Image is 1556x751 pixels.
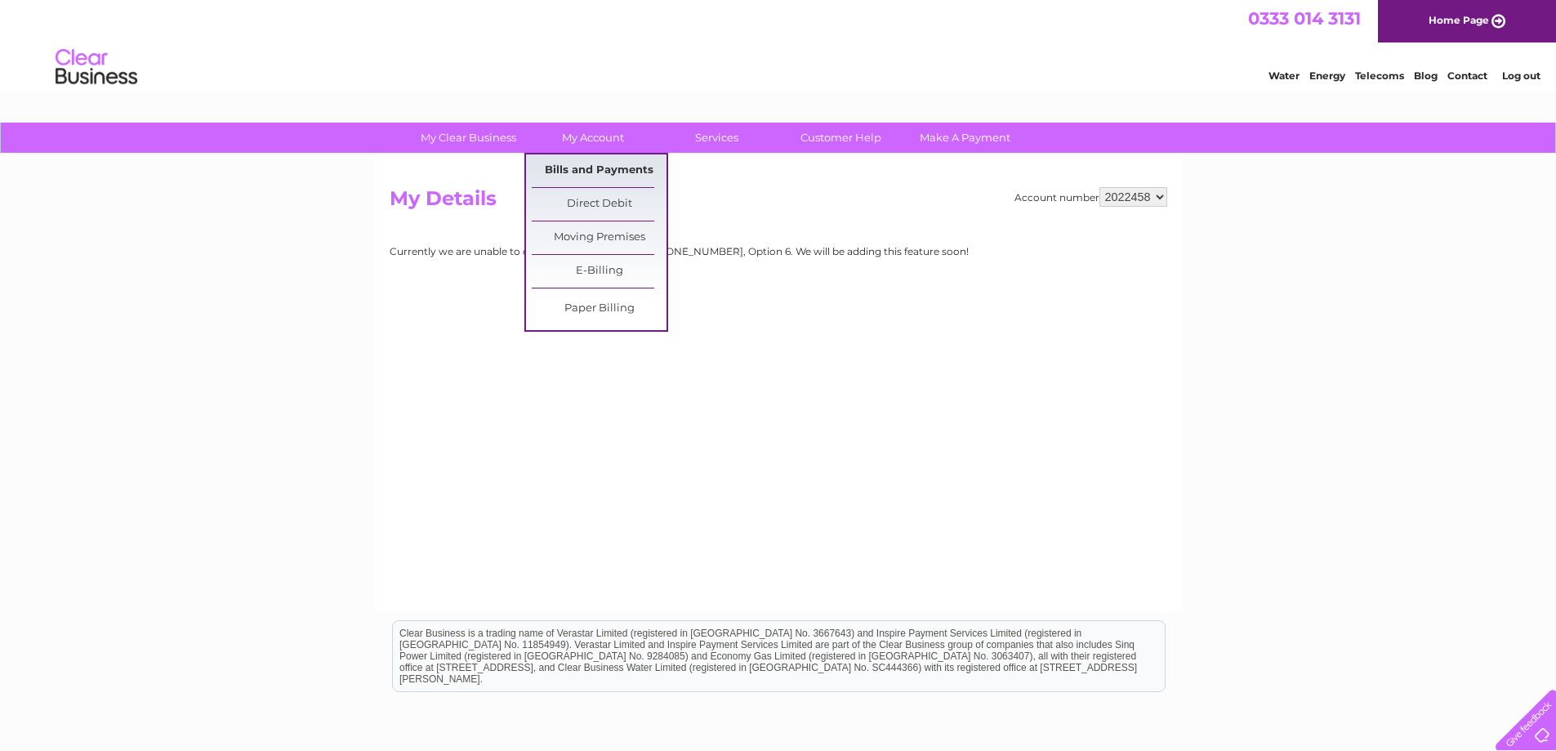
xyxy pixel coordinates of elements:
[1447,69,1487,82] a: Contact
[532,154,667,187] a: Bills and Payments
[1502,69,1540,82] a: Log out
[1248,8,1361,29] a: 0333 014 3131
[390,244,969,259] p: Currently we are unable to do this online. Please call [PHONE_NUMBER], Option 6. We will be addin...
[525,123,660,153] a: My Account
[1309,69,1345,82] a: Energy
[1414,69,1438,82] a: Blog
[532,255,667,288] a: E-Billing
[1014,187,1167,207] div: Account number
[401,123,536,153] a: My Clear Business
[532,221,667,254] a: Moving Premises
[898,123,1032,153] a: Make A Payment
[55,42,138,92] img: logo.png
[532,188,667,221] a: Direct Debit
[774,123,908,153] a: Customer Help
[393,9,1165,79] div: Clear Business is a trading name of Verastar Limited (registered in [GEOGRAPHIC_DATA] No. 3667643...
[390,187,1167,218] h2: My Details
[1355,69,1404,82] a: Telecoms
[649,123,784,153] a: Services
[1268,69,1300,82] a: Water
[532,293,667,325] a: Paper Billing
